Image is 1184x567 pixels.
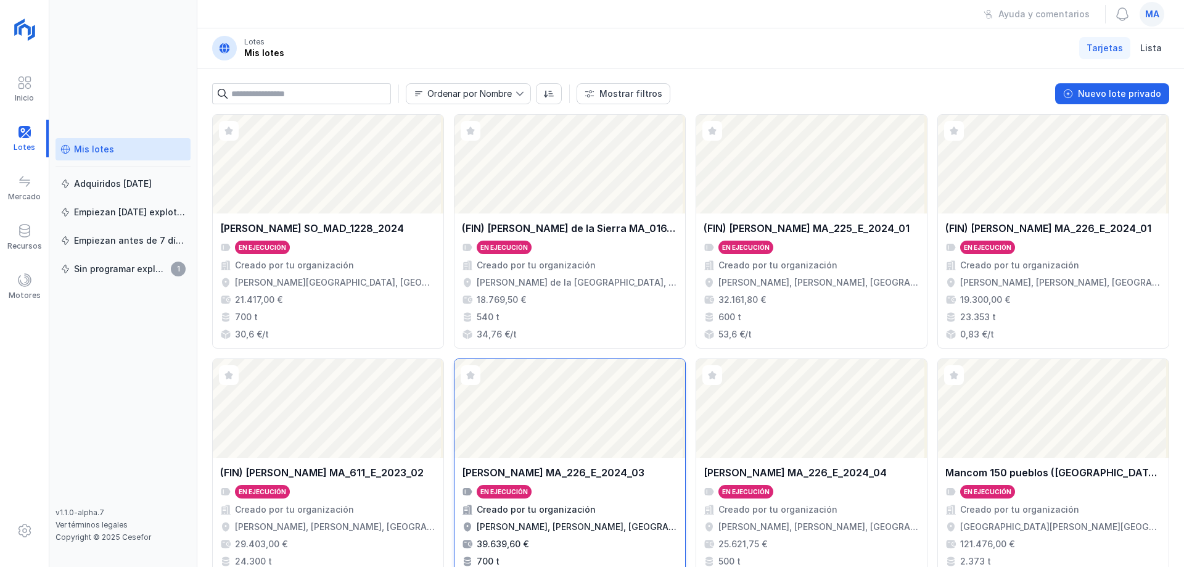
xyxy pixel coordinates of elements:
[964,487,1011,496] div: En ejecución
[937,114,1169,349] a: (FIN) [PERSON_NAME] MA_226_E_2024_01En ejecuciónCreado por tu organización[PERSON_NAME], [PERSON_...
[1145,8,1159,20] span: ma
[718,276,919,289] div: [PERSON_NAME], [PERSON_NAME], [GEOGRAPHIC_DATA], [GEOGRAPHIC_DATA]
[960,328,994,341] div: 0,83 €/t
[427,89,512,98] div: Ordenar por Nombre
[74,178,152,190] div: Adquiridos [DATE]
[960,521,1161,533] div: [GEOGRAPHIC_DATA][PERSON_NAME][GEOGRAPHIC_DATA], [GEOGRAPHIC_DATA], [GEOGRAPHIC_DATA]
[244,47,284,59] div: Mis lotes
[718,328,752,341] div: 53,6 €/t
[235,538,287,550] div: 29.403,00 €
[945,221,1151,236] div: (FIN) [PERSON_NAME] MA_226_E_2024_01
[55,508,191,518] div: v1.1.0-alpha.7
[454,114,686,349] a: (FIN) [PERSON_NAME] de la Sierra MA_016_E_2024_01En ejecuciónCreado por tu organización[PERSON_NA...
[235,294,282,306] div: 21.417,00 €
[235,328,269,341] div: 30,6 €/t
[55,173,191,195] a: Adquiridos [DATE]
[477,521,678,533] div: [PERSON_NAME], [PERSON_NAME], [GEOGRAPHIC_DATA], [GEOGRAPHIC_DATA]
[55,520,128,529] a: Ver términos legales
[722,487,770,496] div: En ejecución
[55,138,191,160] a: Mis lotes
[1087,42,1123,54] span: Tarjetas
[235,259,354,271] div: Creado por tu organización
[718,538,767,550] div: 25.621,75 €
[74,143,114,155] div: Mis lotes
[1140,42,1162,54] span: Lista
[55,230,191,252] a: Empiezan antes de 7 días
[718,521,919,533] div: [PERSON_NAME], [PERSON_NAME], [GEOGRAPHIC_DATA], [GEOGRAPHIC_DATA]
[718,294,766,306] div: 32.161,80 €
[74,234,186,247] div: Empiezan antes de 7 días
[960,538,1014,550] div: 121.476,00 €
[477,538,528,550] div: 39.639,60 €
[477,328,517,341] div: 34,76 €/t
[15,93,34,103] div: Inicio
[462,465,644,480] div: [PERSON_NAME] MA_226_E_2024_03
[960,311,996,323] div: 23.353 t
[406,84,516,104] span: Nombre
[577,83,670,104] button: Mostrar filtros
[696,114,927,349] a: (FIN) [PERSON_NAME] MA_225_E_2024_01En ejecuciónCreado por tu organización[PERSON_NAME], [PERSON_...
[964,243,1011,252] div: En ejecución
[960,276,1161,289] div: [PERSON_NAME], [PERSON_NAME], [GEOGRAPHIC_DATA], [GEOGRAPHIC_DATA]
[480,487,528,496] div: En ejecución
[718,259,837,271] div: Creado por tu organización
[74,263,167,275] div: Sin programar explotación
[1079,37,1130,59] a: Tarjetas
[9,14,40,45] img: logoRight.svg
[212,114,444,349] a: [PERSON_NAME] SO_MAD_1228_2024En ejecuciónCreado por tu organización[PERSON_NAME][GEOGRAPHIC_DATA...
[998,8,1090,20] div: Ayuda y comentarios
[480,243,528,252] div: En ejecución
[462,221,678,236] div: (FIN) [PERSON_NAME] de la Sierra MA_016_E_2024_01
[235,503,354,516] div: Creado por tu organización
[55,201,191,223] a: Empiezan [DATE] explotación
[704,221,910,236] div: (FIN) [PERSON_NAME] MA_225_E_2024_01
[722,243,770,252] div: En ejecución
[477,294,526,306] div: 18.769,50 €
[235,276,436,289] div: [PERSON_NAME][GEOGRAPHIC_DATA], [GEOGRAPHIC_DATA], [GEOGRAPHIC_DATA]
[220,221,404,236] div: [PERSON_NAME] SO_MAD_1228_2024
[477,311,499,323] div: 540 t
[599,88,662,100] div: Mostrar filtros
[976,4,1098,25] button: Ayuda y comentarios
[220,465,424,480] div: (FIN) [PERSON_NAME] MA_611_E_2023_02
[718,503,837,516] div: Creado por tu organización
[74,206,186,218] div: Empiezan [DATE] explotación
[7,241,42,251] div: Recursos
[8,192,41,202] div: Mercado
[960,503,1079,516] div: Creado por tu organización
[477,503,596,516] div: Creado por tu organización
[171,262,186,276] span: 1
[1078,88,1161,100] div: Nuevo lote privado
[9,291,41,300] div: Motores
[235,311,258,323] div: 700 t
[704,465,887,480] div: [PERSON_NAME] MA_226_E_2024_04
[960,294,1010,306] div: 19.300,00 €
[1055,83,1169,104] button: Nuevo lote privado
[239,243,286,252] div: En ejecución
[718,311,741,323] div: 600 t
[477,276,678,289] div: [PERSON_NAME] de la [GEOGRAPHIC_DATA], [GEOGRAPHIC_DATA], [GEOGRAPHIC_DATA], [GEOGRAPHIC_DATA]
[960,259,1079,271] div: Creado por tu organización
[235,521,436,533] div: [PERSON_NAME], [PERSON_NAME], [GEOGRAPHIC_DATA], [GEOGRAPHIC_DATA]
[945,465,1161,480] div: Mancom 150 pueblos ([GEOGRAPHIC_DATA]) SO_MAD_1186_2024
[55,532,191,542] div: Copyright © 2025 Cesefor
[239,487,286,496] div: En ejecución
[477,259,596,271] div: Creado por tu organización
[55,258,191,280] a: Sin programar explotación1
[244,37,265,47] div: Lotes
[1133,37,1169,59] a: Lista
